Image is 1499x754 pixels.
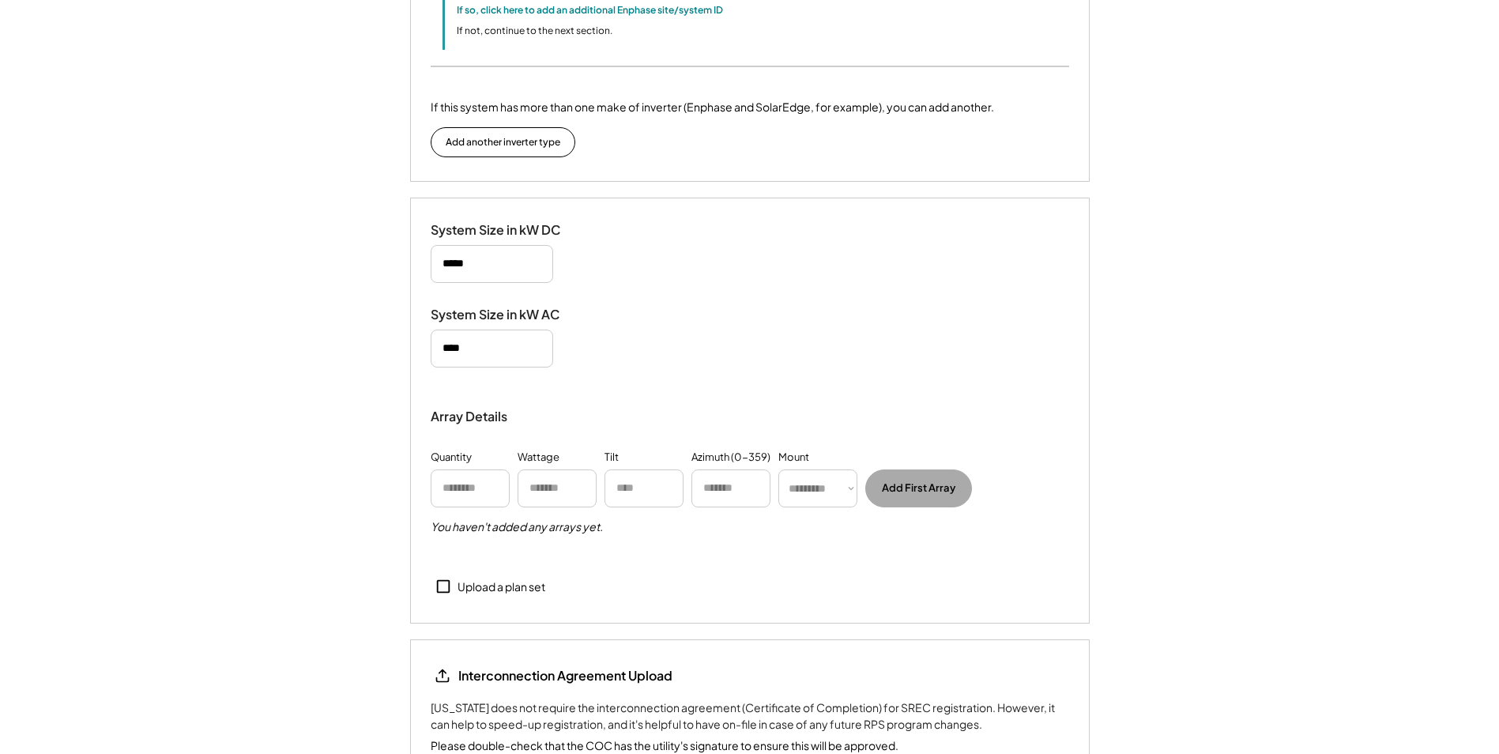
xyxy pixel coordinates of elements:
button: Add another inverter type [431,127,575,157]
div: Interconnection Agreement Upload [458,667,672,684]
div: System Size in kW AC [431,307,589,323]
div: Azimuth (0-359) [691,450,770,466]
div: Mount [778,450,809,466]
div: Upload a plan set [458,579,545,595]
div: Quantity [431,450,472,466]
div: System Size in kW DC [431,222,589,239]
div: Array Details [431,407,510,426]
div: If so, click here to add an additional Enphase site/system ID [457,3,723,17]
div: If this system has more than one make of inverter (Enphase and SolarEdge, for example), you can a... [431,99,994,115]
div: Tilt [604,450,619,466]
h5: You haven't added any arrays yet. [431,519,603,535]
div: Wattage [518,450,559,466]
div: Please double-check that the COC has the utility's signature to ensure this will be approved. [431,737,898,754]
div: [US_STATE] does not require the interconnection agreement (Certificate of Completion) for SREC re... [431,699,1069,733]
div: If not, continue to the next section. [457,24,612,38]
button: Add First Array [865,469,972,507]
